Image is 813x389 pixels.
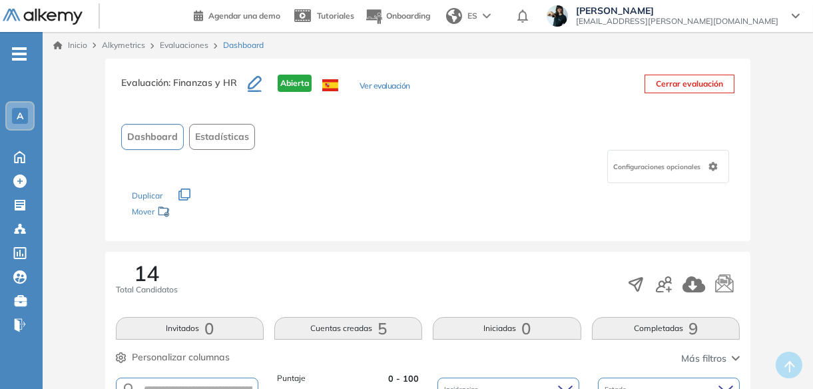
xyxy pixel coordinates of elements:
span: Duplicar [132,191,162,200]
span: Personalizar columnas [132,350,230,364]
button: Más filtros [681,352,740,366]
a: Inicio [53,39,87,51]
span: Agendar una demo [208,11,280,21]
button: Dashboard [121,124,184,150]
img: arrow [483,13,491,19]
span: Total Candidatos [116,284,178,296]
button: Onboarding [365,2,430,31]
button: Ver evaluación [360,80,410,94]
h3: Evaluación [121,75,248,103]
span: : Finanzas y HR [168,77,237,89]
button: Cuentas creadas5 [274,317,422,340]
img: ESP [322,79,338,91]
span: [PERSON_NAME] [576,5,778,16]
span: ES [467,10,477,22]
div: Mover [132,200,265,225]
i: - [12,53,27,55]
span: Dashboard [223,39,264,51]
button: Cerrar evaluación [645,75,734,93]
span: Abierta [278,75,312,92]
img: world [446,8,462,24]
span: Tutoriales [317,11,354,21]
div: Configuraciones opcionales [607,150,729,183]
span: 0 - 100 [388,372,419,385]
button: Invitados0 [116,317,264,340]
button: Completadas9 [592,317,740,340]
span: Onboarding [386,11,430,21]
span: Alkymetrics [102,40,145,50]
a: Evaluaciones [160,40,208,50]
span: Configuraciones opcionales [613,162,703,172]
span: Estadísticas [195,130,249,144]
img: Logo [3,9,83,25]
span: Puntaje [277,372,306,385]
button: Estadísticas [189,124,255,150]
span: 14 [134,262,159,284]
button: Personalizar columnas [116,350,230,364]
span: A [17,111,23,121]
span: Dashboard [127,130,178,144]
span: [EMAIL_ADDRESS][PERSON_NAME][DOMAIN_NAME] [576,16,778,27]
button: Iniciadas0 [433,317,581,340]
span: Más filtros [681,352,726,366]
a: Agendar una demo [194,7,280,23]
